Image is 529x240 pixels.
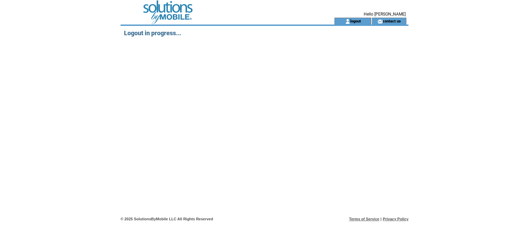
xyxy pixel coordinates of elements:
span: © 2025 SolutionsByMobile LLC All Rights Reserved [121,217,213,221]
a: Privacy Policy [383,217,408,221]
a: Terms of Service [349,217,380,221]
span: Hello [PERSON_NAME] [364,12,406,17]
a: logout [350,19,361,23]
span: Logout in progress... [124,29,181,37]
img: account_icon.gif [345,19,350,24]
a: contact us [383,19,401,23]
img: contact_us_icon.gif [377,19,383,24]
span: | [381,217,382,221]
